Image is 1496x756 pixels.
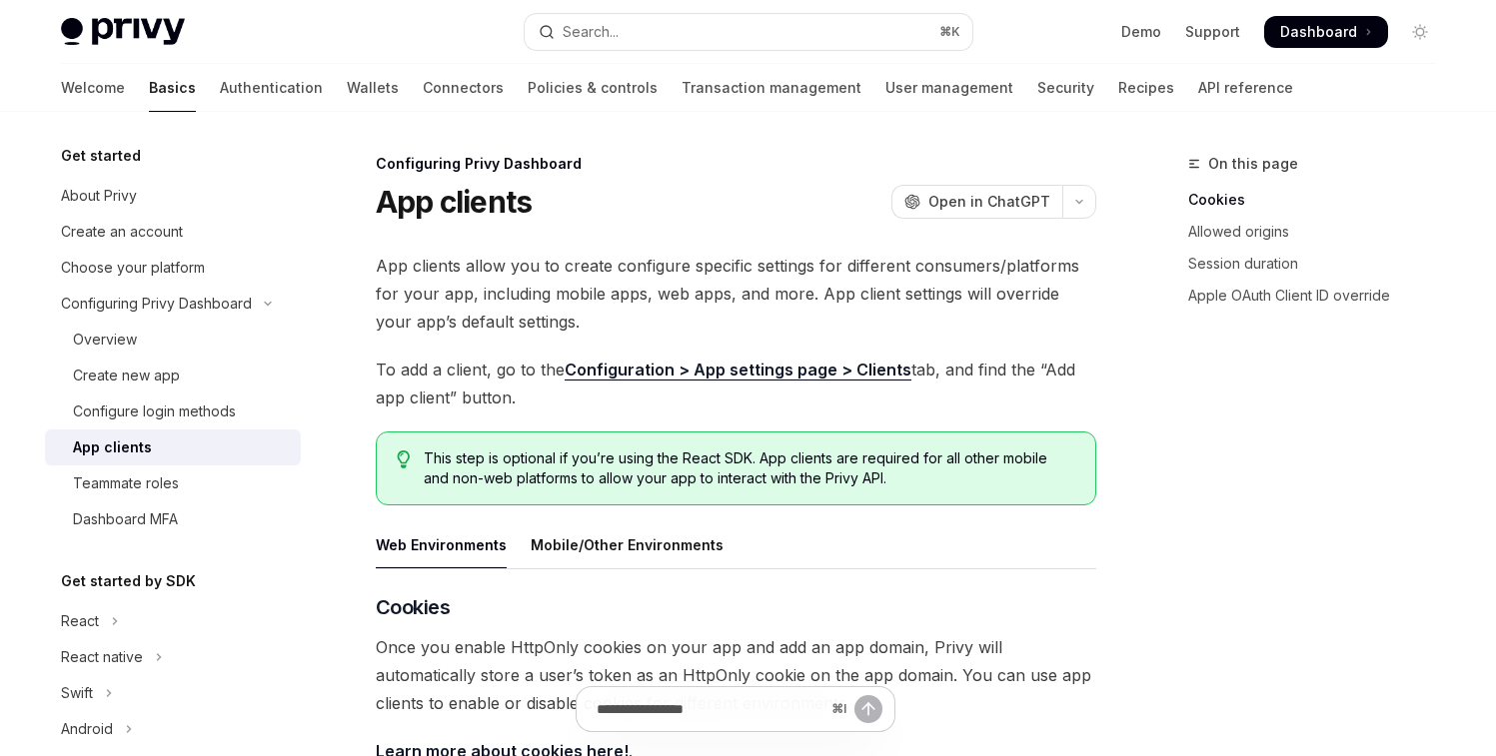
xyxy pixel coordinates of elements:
div: Create an account [61,220,183,244]
h5: Get started [61,144,141,168]
span: On this page [1208,152,1298,176]
div: About Privy [61,184,137,208]
div: Web Environments [376,521,507,568]
span: This step is optional if you’re using the React SDK. App clients are required for all other mobil... [424,448,1074,488]
span: Dashboard [1280,22,1357,42]
a: Create new app [45,358,301,393]
a: Wallets [347,64,399,112]
a: Configuration > App settings page > Clients [565,360,911,380]
a: Session duration [1188,248,1452,280]
a: Configure login methods [45,393,301,429]
button: Toggle React section [45,603,301,639]
div: React [61,609,99,633]
div: Configure login methods [73,399,236,423]
a: Demo [1121,22,1161,42]
a: Policies & controls [528,64,658,112]
div: Dashboard MFA [73,507,178,531]
a: About Privy [45,178,301,214]
a: Dashboard MFA [45,501,301,537]
a: Support [1185,22,1240,42]
div: Configuring Privy Dashboard [61,292,252,316]
a: User management [885,64,1013,112]
a: Overview [45,322,301,358]
div: Overview [73,328,137,352]
span: Once you enable HttpOnly cookies on your app and add an app domain, Privy will automatically stor... [376,633,1096,717]
button: Open in ChatGPT [891,185,1062,219]
a: Security [1037,64,1094,112]
div: Android [61,717,113,741]
a: Welcome [61,64,125,112]
button: Toggle Swift section [45,675,301,711]
span: App clients allow you to create configure specific settings for different consumers/platforms for... [376,252,1096,336]
svg: Tip [397,450,411,468]
h1: App clients [376,184,533,220]
div: Configuring Privy Dashboard [376,154,1096,174]
a: Allowed origins [1188,216,1452,248]
span: To add a client, go to the tab, and find the “Add app client” button. [376,356,1096,411]
div: Mobile/Other Environments [531,521,724,568]
a: Cookies [1188,184,1452,216]
a: Authentication [220,64,323,112]
input: Ask a question... [597,687,823,731]
a: Create an account [45,214,301,250]
div: Swift [61,681,93,705]
a: Dashboard [1264,16,1388,48]
div: App clients [73,435,152,459]
span: Cookies [376,593,451,621]
button: Toggle Android section [45,711,301,747]
a: Teammate roles [45,465,301,501]
span: Open in ChatGPT [928,192,1050,212]
span: ⌘ K [939,24,960,40]
button: Toggle Configuring Privy Dashboard section [45,286,301,322]
a: Transaction management [682,64,861,112]
a: Connectors [423,64,504,112]
button: Toggle React native section [45,639,301,675]
div: React native [61,645,143,669]
div: Choose your platform [61,256,205,280]
a: Recipes [1118,64,1174,112]
a: Choose your platform [45,250,301,286]
button: Open search [525,14,972,50]
h5: Get started by SDK [61,569,196,593]
div: Teammate roles [73,471,179,495]
div: Search... [563,20,619,44]
button: Send message [854,695,882,723]
button: Toggle dark mode [1404,16,1436,48]
a: API reference [1198,64,1293,112]
a: Apple OAuth Client ID override [1188,280,1452,312]
img: light logo [61,18,185,46]
a: App clients [45,429,301,465]
div: Create new app [73,364,180,387]
a: Basics [149,64,196,112]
